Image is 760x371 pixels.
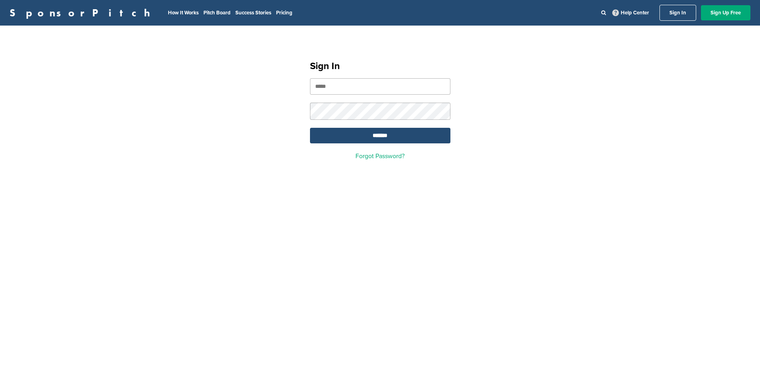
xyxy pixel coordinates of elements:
[235,10,271,16] a: Success Stories
[168,10,199,16] a: How It Works
[355,152,405,160] a: Forgot Password?
[701,5,750,20] a: Sign Up Free
[659,5,696,21] a: Sign In
[10,8,155,18] a: SponsorPitch
[276,10,292,16] a: Pricing
[203,10,231,16] a: Pitch Board
[310,59,450,73] h1: Sign In
[611,8,651,18] a: Help Center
